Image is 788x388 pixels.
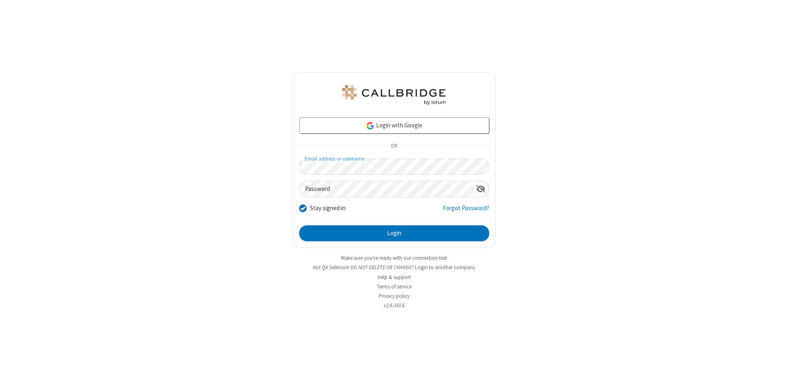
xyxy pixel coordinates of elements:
a: Make sure you're ready with our connection test [341,254,447,261]
a: Privacy policy [379,293,410,300]
button: Login to another company [415,263,475,271]
li: v2.6.350.6 [293,302,496,309]
a: Login with Google [299,117,489,134]
iframe: Chat [767,367,782,382]
button: Login [299,225,489,242]
div: Show password [473,181,489,196]
a: Help & support [378,274,411,281]
li: Not QA Selenium DO NOT DELETE OR CHANGE? [293,263,496,271]
input: Password [300,181,473,197]
span: OR [387,141,401,152]
input: Email address or username [299,159,489,175]
label: Stay signed in [310,204,346,213]
a: Forgot Password? [443,204,489,219]
img: google-icon.png [366,121,375,130]
img: QA Selenium DO NOT DELETE OR CHANGE [341,85,447,105]
a: Terms of service [377,283,412,290]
